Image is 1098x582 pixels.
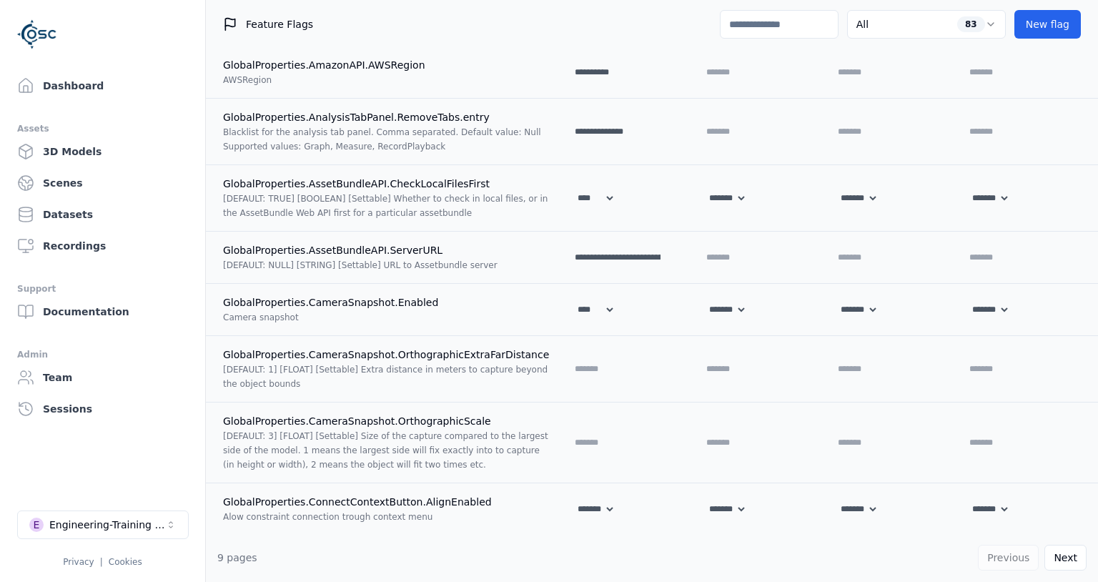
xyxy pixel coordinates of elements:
[223,112,490,123] span: GlobalProperties.AnalysisTabPanel.RemoveTabs.entry
[223,415,491,427] span: GlobalProperties.CameraSnapshot.OrthographicScale
[1044,545,1087,571] button: Next
[223,194,548,218] span: [DEFAULT: TRUE] [BOOLEAN] [Settable] Whether to check in local files, or in the AssetBundle Web A...
[223,297,438,308] span: GlobalProperties.CameraSnapshot.Enabled
[17,346,188,363] div: Admin
[246,17,313,31] span: Feature Flags
[29,518,44,532] div: E
[109,557,142,567] a: Cookies
[223,512,432,522] span: Alow constraint connection trough context menu
[223,178,490,189] span: GlobalProperties.AssetBundleAPI.CheckLocalFilesFirst
[17,120,188,137] div: Assets
[49,518,165,532] div: Engineering-Training (SSO Staging)
[223,312,299,322] span: Camera snapshot
[223,349,549,360] span: GlobalProperties.CameraSnapshot.OrthographicExtraFarDistance
[17,280,188,297] div: Support
[11,71,194,100] a: Dashboard
[17,14,57,54] img: Logo
[63,557,94,567] a: Privacy
[11,297,194,326] a: Documentation
[223,245,442,256] span: GlobalProperties.AssetBundleAPI.ServerURL
[17,511,189,539] button: Select a workspace
[223,127,541,152] span: Blacklist for the analysis tab panel. Comma separated. Default value: Null Supported values: Grap...
[11,169,194,197] a: Scenes
[11,137,194,166] a: 3D Models
[217,552,257,563] span: 9 pages
[223,431,548,470] span: [DEFAULT: 3] [FLOAT] [Settable] Size of the capture compared to the largest side of the model. 1 ...
[1014,10,1081,39] button: New flag
[11,200,194,229] a: Datasets
[11,363,194,392] a: Team
[223,365,548,389] span: [DEFAULT: 1] [FLOAT] [Settable] Extra distance in meters to capture beyond the object bounds
[100,557,103,567] span: |
[11,395,194,423] a: Sessions
[223,496,492,508] span: GlobalProperties.ConnectContextButton.AlignEnabled
[223,260,498,270] span: [DEFAULT: NULL] [STRING] [Settable] URL to Assetbundle server
[223,75,272,85] span: AWSRegion
[11,232,194,260] a: Recordings
[223,59,425,71] span: GlobalProperties.AmazonAPI.AWSRegion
